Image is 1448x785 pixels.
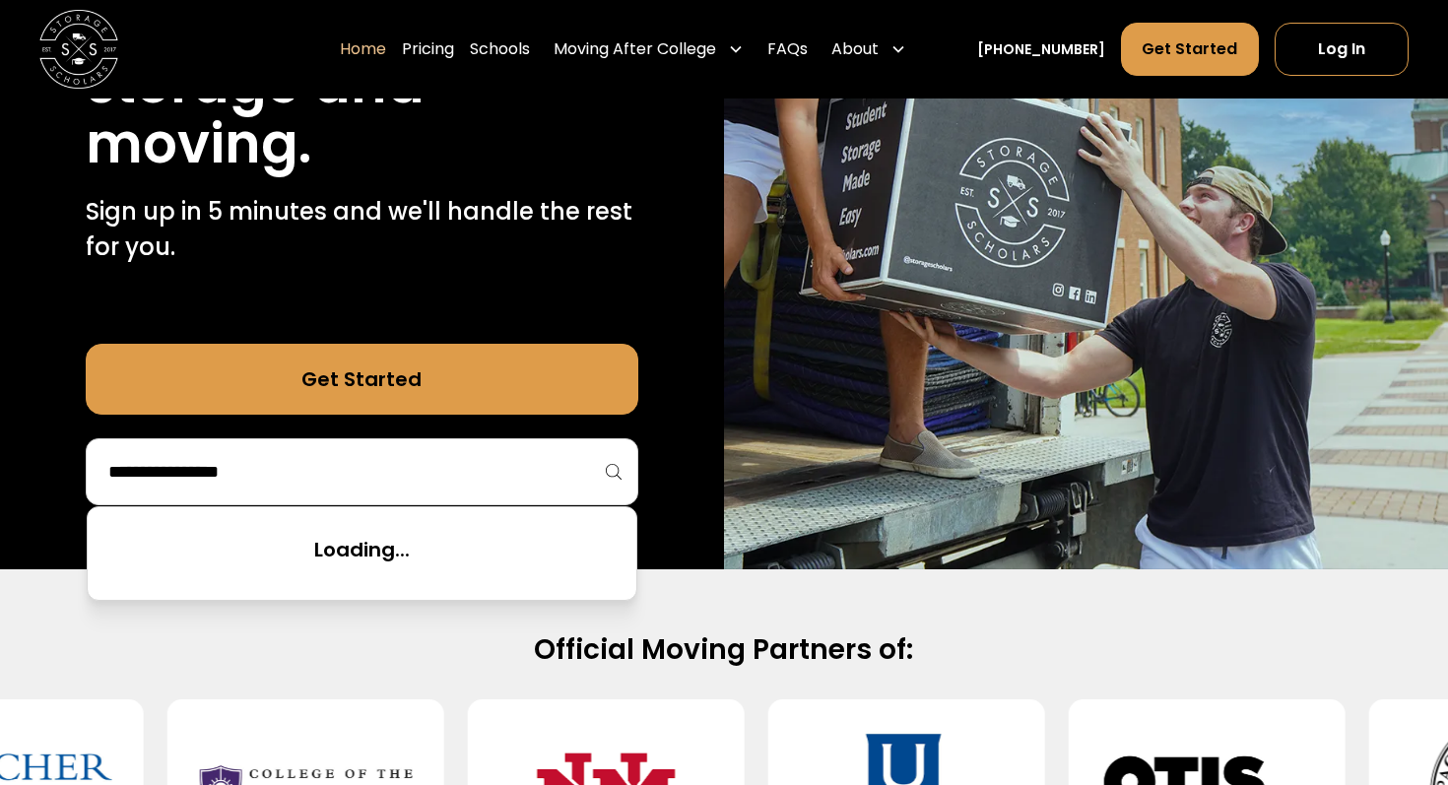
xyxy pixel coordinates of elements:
h2: Official Moving Partners of: [92,632,1355,669]
div: Moving After College [546,22,752,77]
a: Get Started [86,344,638,415]
div: About [831,37,879,61]
a: Get Started [1121,23,1258,76]
p: Sign up in 5 minutes and we'll handle the rest for you. [86,194,638,265]
a: Log In [1275,23,1409,76]
a: [PHONE_NUMBER] [977,39,1105,60]
div: Moving After College [554,37,716,61]
a: FAQs [767,22,808,77]
div: About [823,22,914,77]
a: Schools [470,22,530,77]
img: Storage Scholars main logo [39,10,118,89]
a: Home [340,22,386,77]
a: Pricing [402,22,454,77]
a: home [39,10,118,89]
